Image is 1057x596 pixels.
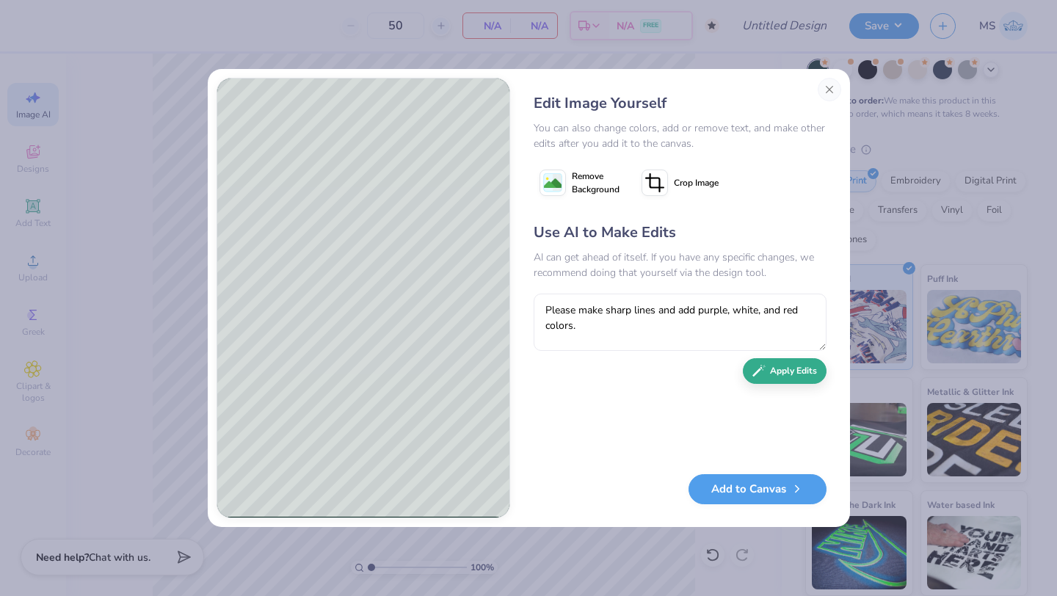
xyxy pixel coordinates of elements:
[636,164,727,201] button: Crop Image
[534,92,827,115] div: Edit Image Yourself
[534,250,827,280] div: AI can get ahead of itself. If you have any specific changes, we recommend doing that yourself vi...
[689,474,827,504] button: Add to Canvas
[534,222,827,244] div: Use AI to Make Edits
[534,294,827,351] textarea: Please make sharp lines and add purple, white, and red colors.
[572,170,620,196] span: Remove Background
[743,358,827,384] button: Apply Edits
[534,120,827,151] div: You can also change colors, add or remove text, and make other edits after you add it to the canvas.
[674,176,719,189] span: Crop Image
[534,164,625,201] button: Remove Background
[818,78,841,101] button: Close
